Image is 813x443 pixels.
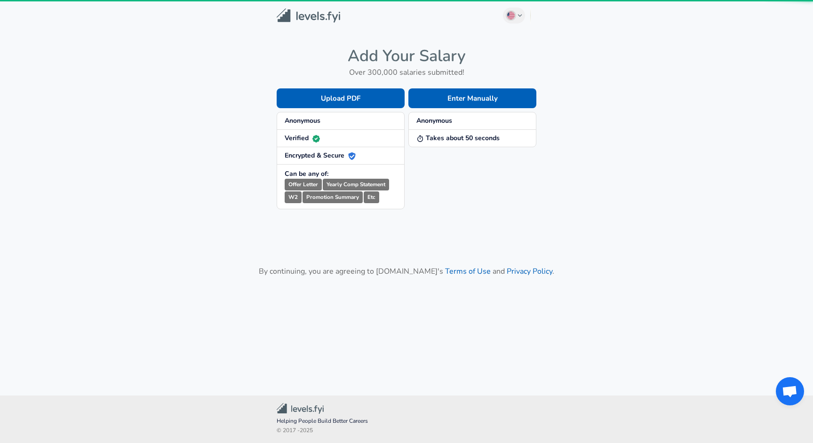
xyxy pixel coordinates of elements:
button: Enter Manually [408,88,536,108]
h4: Add Your Salary [277,46,536,66]
h6: Over 300,000 salaries submitted! [277,66,536,79]
button: Upload PDF [277,88,405,108]
a: Terms of Use [445,266,491,277]
strong: Can be any of: [285,169,328,178]
small: W2 [285,191,302,203]
a: Privacy Policy [507,266,552,277]
img: Levels.fyi Community [277,403,324,414]
strong: Encrypted & Secure [285,151,356,160]
small: Offer Letter [285,179,322,190]
small: Promotion Summary [303,191,363,203]
strong: Verified [285,134,320,142]
strong: Anonymous [285,116,320,125]
span: Helping People Build Better Careers [277,417,536,426]
span: © 2017 - 2025 [277,426,536,435]
strong: Takes about 50 seconds [416,134,500,142]
small: Etc [364,191,379,203]
div: Open chat [776,377,804,405]
button: English (US) [503,8,526,24]
strong: Anonymous [416,116,452,125]
small: Yearly Comp Statement [323,179,389,190]
img: Levels.fyi [277,8,340,23]
img: English (US) [507,12,515,19]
